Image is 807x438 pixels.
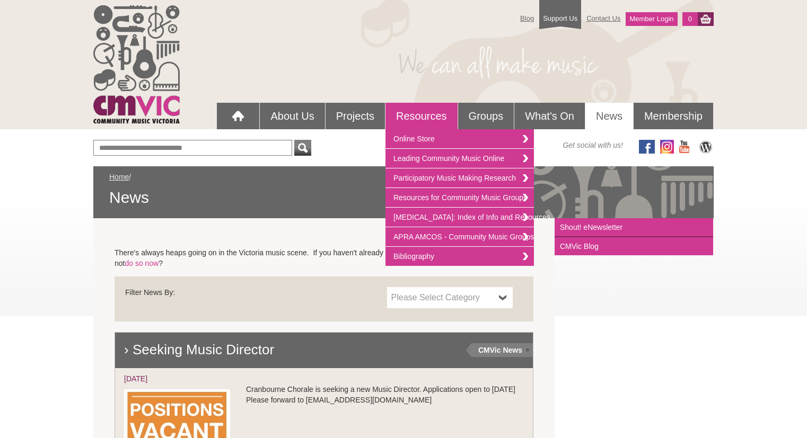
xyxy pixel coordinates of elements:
[109,172,698,208] div: /
[515,9,539,28] a: Blog
[387,287,513,308] a: Please Select Category
[125,259,159,267] a: do so now
[698,140,714,154] img: CMVic Blog
[125,287,387,303] div: Filter News By:
[260,103,324,129] a: About Us
[385,149,534,168] a: Leading Community Music Online
[385,188,534,208] a: Resources for Community Music Groups
[585,103,633,129] a: News
[385,227,534,247] a: APRA AMCOS - Community Music Groups
[555,237,713,255] a: CMVic Blog
[458,103,514,129] a: Groups
[385,168,534,188] a: Participatory Music Making Research
[385,208,534,227] a: [MEDICAL_DATA]: Index of Info and Resources
[326,103,385,129] a: Projects
[660,140,674,154] img: icon-instagram.png
[581,9,626,28] a: Contact Us
[385,103,458,129] a: Resources
[626,12,677,26] a: Member Login
[682,12,698,26] a: 0
[113,331,534,368] h2: › Seeking Music Director
[555,218,713,237] a: Shout! eNewsletter
[93,5,180,123] img: cmvic_logo.png
[391,291,495,304] span: Please Select Category
[109,187,698,208] span: News
[385,129,534,149] a: Online Store
[124,373,524,384] div: [DATE]
[385,247,534,266] a: Bibliography
[563,140,623,150] span: Get social with us!
[514,103,585,129] a: What's On
[634,103,713,129] a: Membership
[115,247,533,269] p: There's always heaps going on in the Victoria music scene. If you haven't already signed up for o...
[109,173,129,181] a: Home
[478,346,522,354] strong: CMVic News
